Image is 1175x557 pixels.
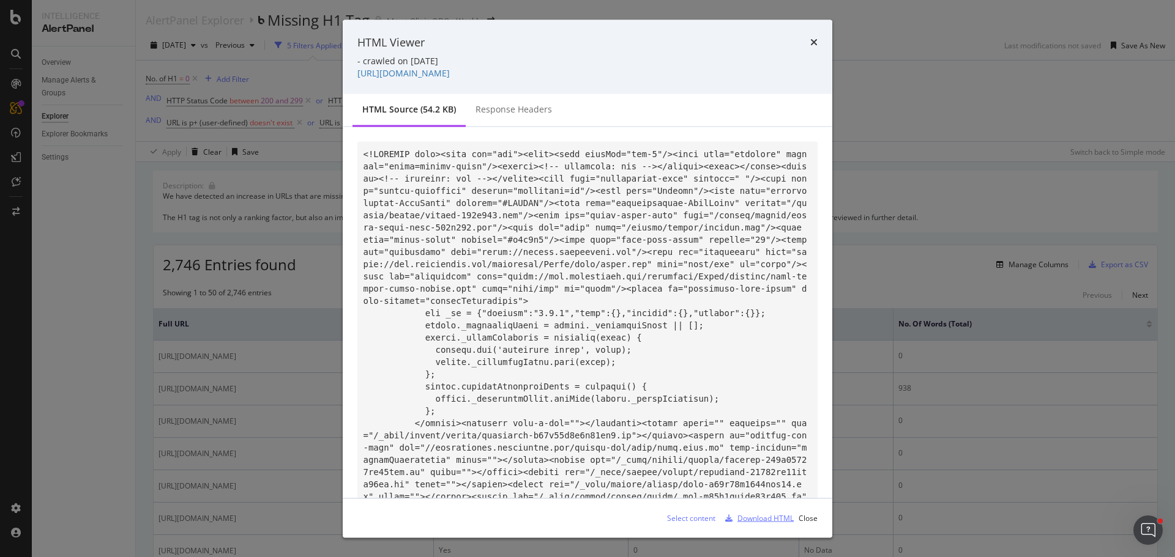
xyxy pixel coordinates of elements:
div: HTML source (54.2 KB) [362,103,456,116]
iframe: Intercom live chat [1133,515,1163,545]
div: Response Headers [476,103,552,116]
a: [URL][DOMAIN_NAME] [357,67,450,79]
button: Download HTML [720,508,794,528]
button: Close [799,508,818,528]
div: modal [343,20,832,537]
div: Close [799,512,818,523]
button: Select content [657,508,715,528]
div: Download HTML [737,512,794,523]
div: times [810,34,818,50]
div: Select content [667,512,715,523]
div: - crawled on [DATE] [357,55,818,67]
div: HTML Viewer [357,34,425,50]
